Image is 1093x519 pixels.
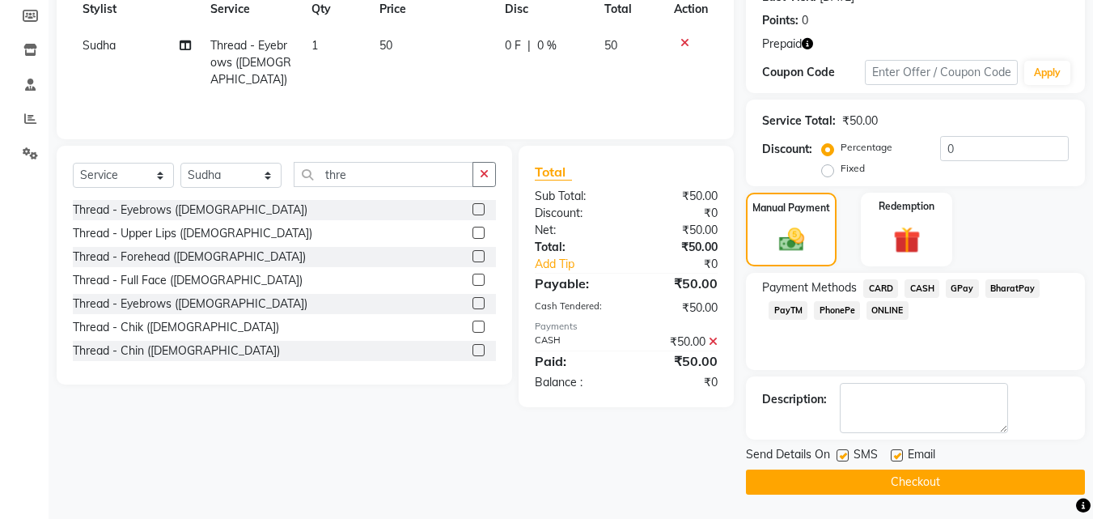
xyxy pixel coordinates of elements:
img: _cash.svg [771,225,812,254]
div: Thread - Eyebrows ([DEMOGRAPHIC_DATA]) [73,202,307,219]
div: Service Total: [762,113,836,130]
div: ₹50.00 [626,300,730,317]
div: Thread - Eyebrows ([DEMOGRAPHIC_DATA]) [73,296,307,313]
div: Coupon Code [762,64,864,81]
div: Thread - Upper Lips ([DEMOGRAPHIC_DATA]) [73,225,312,242]
div: Discount: [762,141,812,158]
span: PhonePe [814,301,860,320]
span: Total [535,164,572,181]
span: BharatPay [985,279,1040,298]
div: Balance : [523,374,626,391]
a: Add Tip [523,256,643,273]
div: Description: [762,391,827,408]
div: ₹50.00 [626,222,730,239]
div: CASH [523,334,626,351]
div: Sub Total: [523,188,626,205]
span: Send Details On [746,446,830,466]
div: ₹0 [626,374,730,391]
div: Discount: [523,205,626,222]
span: Prepaid [762,36,802,53]
div: Thread - Full Face ([DEMOGRAPHIC_DATA]) [73,272,303,289]
div: Points: [762,12,799,29]
span: CASH [904,279,939,298]
div: Thread - Forehead ([DEMOGRAPHIC_DATA]) [73,249,306,266]
div: Paid: [523,351,626,371]
span: 0 % [537,37,557,54]
img: _gift.svg [885,223,929,257]
label: Percentage [841,140,892,155]
div: Cash Tendered: [523,300,626,317]
div: Total: [523,239,626,256]
span: SMS [854,446,878,466]
span: | [527,37,531,54]
span: Payment Methods [762,279,857,296]
div: ₹0 [644,256,731,273]
div: 0 [802,12,808,29]
label: Fixed [841,161,865,176]
div: ₹50.00 [626,239,730,256]
span: Thread - Eyebrows ([DEMOGRAPHIC_DATA]) [210,38,291,87]
div: Thread - Chik ([DEMOGRAPHIC_DATA]) [73,319,279,336]
label: Manual Payment [752,201,830,215]
span: Sudha [83,38,116,53]
div: ₹0 [626,205,730,222]
span: 0 F [505,37,521,54]
div: Thread - Chin ([DEMOGRAPHIC_DATA]) [73,342,280,359]
div: ₹50.00 [626,334,730,351]
span: GPay [946,279,979,298]
label: Redemption [879,199,934,214]
input: Enter Offer / Coupon Code [865,60,1018,85]
div: Payments [535,320,718,334]
span: Email [908,446,935,466]
span: CARD [863,279,898,298]
div: ₹50.00 [626,274,730,293]
div: Payable: [523,274,626,293]
span: 50 [604,38,617,53]
div: ₹50.00 [842,113,878,130]
button: Apply [1024,61,1070,85]
div: ₹50.00 [626,351,730,371]
div: ₹50.00 [626,188,730,205]
input: Search or Scan [294,162,473,187]
button: Checkout [746,470,1085,495]
span: PayTM [769,301,807,320]
span: 50 [379,38,392,53]
span: 1 [311,38,318,53]
span: ONLINE [866,301,909,320]
div: Net: [523,222,626,239]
